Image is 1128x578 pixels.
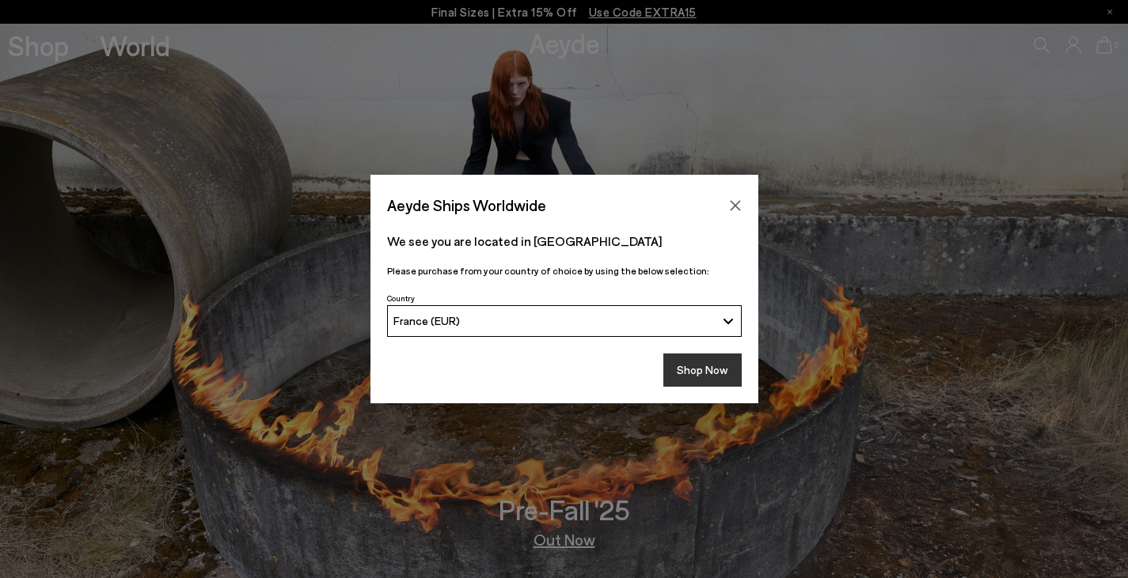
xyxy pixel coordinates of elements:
p: Please purchase from your country of choice by using the below selection: [387,263,742,278]
span: Aeyde Ships Worldwide [387,191,546,219]
p: We see you are located in [GEOGRAPHIC_DATA] [387,232,742,251]
span: France (EUR) [393,314,460,327]
button: Close [724,194,747,217]
button: Shop Now [663,353,742,387]
span: Country [387,293,415,303]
